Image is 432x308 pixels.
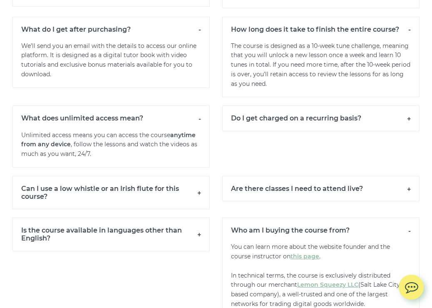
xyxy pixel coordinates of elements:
h6: What does unlimited access mean? [12,105,210,130]
p: We’ll send you an email with the details to access our online platform. It is designed as a digit... [12,41,210,88]
h6: Who am I buying the course from? [222,218,420,243]
h6: Can I use a low whistle or an Irish flute for this course? [12,176,210,209]
h6: What do I get after purchasing? [12,17,210,42]
h6: Is the course available in languages other than English? [12,218,210,251]
a: Lemon Squeezy LLC [297,281,358,288]
img: chat.svg [399,275,424,296]
h6: Are there classes I need to attend live? [222,176,420,201]
p: Unlimited access means you can access the course , follow the lessons and watch the videos as muc... [12,130,210,168]
p: The course is designed as a 10-week tune challenge, meaning that you will unlock a new lesson onc... [222,41,420,98]
h6: How long does it take to finish the entire course? [222,17,420,42]
a: this page [290,253,319,260]
h6: Do I get charged on a recurring basis? [222,105,420,131]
